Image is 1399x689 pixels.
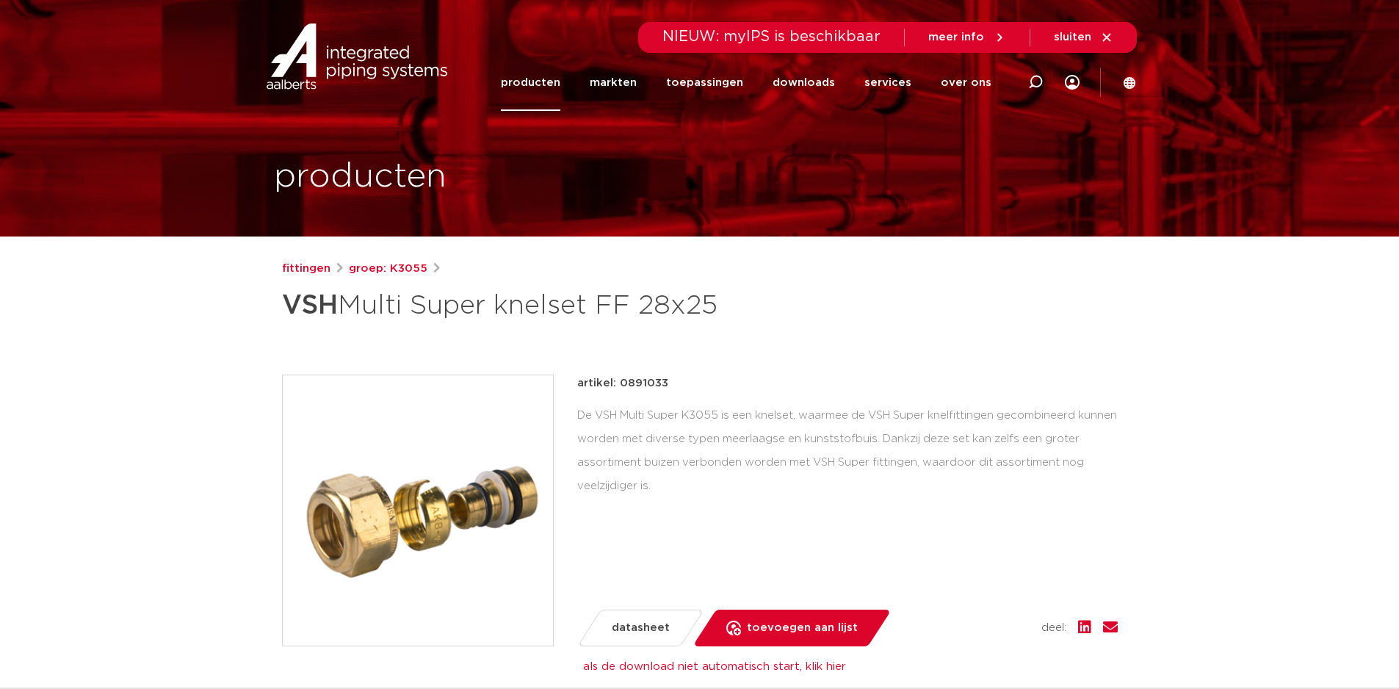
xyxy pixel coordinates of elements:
a: groep: K3055 [349,260,427,278]
img: Product Image for VSH Multi Super knelset FF 28x25 [283,375,553,646]
span: sluiten [1054,32,1091,43]
a: als de download niet automatisch start, klik hier [583,661,846,672]
a: downloads [773,54,835,111]
p: artikel: 0891033 [577,375,668,392]
span: NIEUW: myIPS is beschikbaar [662,29,881,44]
a: fittingen [282,260,330,278]
div: my IPS [1065,66,1080,98]
h1: Multi Super knelset FF 28x25 [282,284,834,328]
a: meer info [928,31,1006,44]
strong: VSH [282,292,338,319]
a: over ons [941,54,991,111]
a: services [864,54,911,111]
nav: Menu [501,54,991,111]
span: datasheet [612,616,670,640]
a: sluiten [1054,31,1113,44]
a: producten [501,54,560,111]
a: markten [590,54,637,111]
a: toepassingen [666,54,743,111]
div: De VSH Multi Super K3055 is een knelset, waarmee de VSH Super knelfittingen gecombineerd kunnen w... [577,404,1118,497]
span: toevoegen aan lijst [747,616,858,640]
a: datasheet [576,610,704,646]
span: deel: [1041,619,1066,637]
span: meer info [928,32,984,43]
h1: producten [274,154,447,201]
